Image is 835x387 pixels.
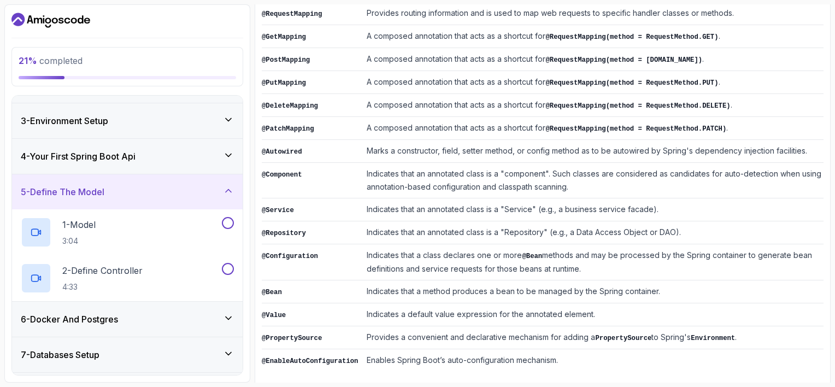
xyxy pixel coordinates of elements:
p: 3:04 [62,236,96,247]
button: 3-Environment Setup [12,103,243,138]
code: @RequestMapping(method = RequestMethod.PUT) [545,79,718,87]
p: 4:33 [62,282,143,292]
code: @RequestMapping(method = RequestMethod.GET) [545,33,718,41]
code: @EnableAutoConfiguration [262,357,358,365]
td: Provides a convenient and declarative mechanism for adding a to Spring's . [362,326,824,349]
h3: 5 - Define The Model [21,185,104,198]
td: Marks a constructor, field, setter method, or config method as to be autowired by Spring's depend... [362,140,824,163]
code: @Service [262,207,294,214]
code: @Repository [262,230,306,237]
td: Indicates a default value expression for the annotated element. [362,303,824,326]
td: Indicates that a class declares one or more methods and may be processed by the Spring container ... [362,244,824,280]
code: @PutMapping [262,79,306,87]
code: @RequestMapping(method = [DOMAIN_NAME]) [545,56,702,64]
code: Environment [691,335,735,342]
button: 4-Your First Spring Boot Api [12,139,243,174]
h3: 3 - Environment Setup [21,114,108,127]
button: 7-Databases Setup [12,337,243,372]
td: A composed annotation that acts as a shortcut for . [362,48,824,71]
code: @RequestMapping(method = RequestMethod.PATCH) [545,125,726,133]
td: A composed annotation that acts as a shortcut for . [362,94,824,117]
td: Provides routing information and is used to map web requests to specific handler classes or methods. [362,2,824,25]
code: @Autowired [262,148,302,156]
code: @DeleteMapping [262,102,318,110]
code: @PostMapping [262,56,310,64]
td: Enables Spring Boot’s auto-configuration mechanism. [362,349,824,372]
button: 1-Model3:04 [21,217,234,248]
td: Indicates that an annotated class is a "component". Such classes are considered as candidates for... [362,163,824,198]
p: 2 - Define Controller [62,264,143,277]
button: 6-Docker And Postgres [12,302,243,337]
code: @PropertySource [262,335,322,342]
code: @PatchMapping [262,125,314,133]
button: 5-Define The Model [12,174,243,209]
span: completed [19,55,83,66]
code: @Configuration [262,253,318,260]
td: Indicates that a method produces a bean to be managed by the Spring container. [362,280,824,303]
td: A composed annotation that acts as a shortcut for . [362,25,824,48]
a: Dashboard [11,11,90,29]
h3: 4 - Your First Spring Boot Api [21,150,136,163]
p: 1 - Model [62,218,96,231]
h3: 7 - Databases Setup [21,348,99,361]
h3: 6 - Docker And Postgres [21,313,118,326]
td: A composed annotation that acts as a shortcut for . [362,117,824,140]
code: @RequestMapping [262,10,322,18]
code: @Bean [262,289,282,296]
code: @Component [262,171,302,179]
code: @Value [262,312,286,319]
code: PropertySource [595,335,651,342]
td: A composed annotation that acts as a shortcut for . [362,71,824,94]
td: Indicates that an annotated class is a "Service" (e.g., a business service facade). [362,198,824,221]
button: 2-Define Controller4:33 [21,263,234,294]
td: Indicates that an annotated class is a "Repository" (e.g., a Data Access Object or DAO). [362,221,824,244]
code: @Bean [522,253,542,260]
code: @GetMapping [262,33,306,41]
code: @RequestMapping(method = RequestMethod.DELETE) [545,102,730,110]
span: 21 % [19,55,37,66]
